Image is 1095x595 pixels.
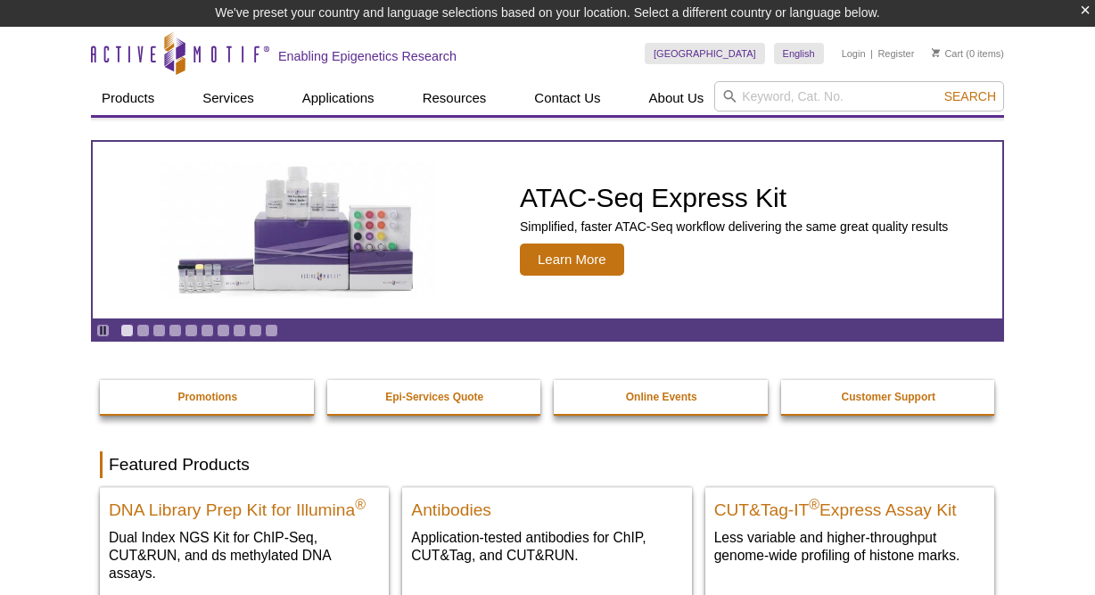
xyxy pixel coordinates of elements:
a: Cart [932,47,963,60]
p: Less variable and higher-throughput genome-wide profiling of histone marks​. [714,528,985,565]
li: | [870,43,873,64]
a: CUT&Tag-IT® Express Assay Kit CUT&Tag-IT®Express Assay Kit Less variable and higher-throughput ge... [705,487,994,583]
a: Go to slide 6 [201,324,214,337]
a: Go to slide 10 [265,324,278,337]
a: Online Events [554,380,770,414]
h2: Antibodies [411,492,682,519]
p: Simplified, faster ATAC-Seq workflow delivering the same great quality results [520,219,948,235]
p: Application-tested antibodies for ChIP, CUT&Tag, and CUT&RUN. [411,528,682,565]
a: Contact Us [523,81,611,115]
span: Search [944,89,996,103]
h2: Featured Products [100,451,995,478]
p: Dual Index NGS Kit for ChIP-Seq, CUT&RUN, and ds methylated DNA assays. [109,528,380,583]
a: Go to slide 2 [136,324,150,337]
a: Toggle autoplay [96,324,110,337]
article: ATAC-Seq Express Kit [93,142,1002,318]
strong: Customer Support [842,391,935,403]
li: (0 items) [932,43,1004,64]
h2: ATAC-Seq Express Kit [520,185,948,211]
a: Go to slide 4 [169,324,182,337]
a: Promotions [100,380,316,414]
a: Login [842,47,866,60]
a: Services [192,81,265,115]
a: Resources [412,81,498,115]
a: Register [877,47,914,60]
a: About Us [638,81,715,115]
a: ATAC-Seq Express Kit ATAC-Seq Express Kit Simplified, faster ATAC-Seq workflow delivering the sam... [93,142,1002,318]
input: Keyword, Cat. No. [714,81,1004,112]
a: Go to slide 5 [185,324,198,337]
h2: DNA Library Prep Kit for Illumina [109,492,380,519]
a: Go to slide 1 [120,324,134,337]
h2: CUT&Tag-IT Express Assay Kit [714,492,985,519]
sup: ® [355,497,366,512]
strong: Promotions [177,391,237,403]
img: ATAC-Seq Express Kit [151,162,445,298]
strong: Online Events [626,391,697,403]
a: Products [91,81,165,115]
a: English [774,43,824,64]
a: All Antibodies Antibodies Application-tested antibodies for ChIP, CUT&Tag, and CUT&RUN. [402,487,691,583]
button: Search [939,88,1001,104]
img: Your Cart [932,48,940,57]
a: Customer Support [781,380,997,414]
a: Applications [292,81,385,115]
a: Go to slide 7 [217,324,230,337]
strong: Epi-Services Quote [385,391,483,403]
a: [GEOGRAPHIC_DATA] [645,43,765,64]
a: Epi-Services Quote [327,380,543,414]
a: Go to slide 8 [233,324,246,337]
sup: ® [809,497,819,512]
span: Learn More [520,244,624,276]
a: Go to slide 3 [152,324,166,337]
h2: Enabling Epigenetics Research [278,48,457,64]
a: Go to slide 9 [249,324,262,337]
